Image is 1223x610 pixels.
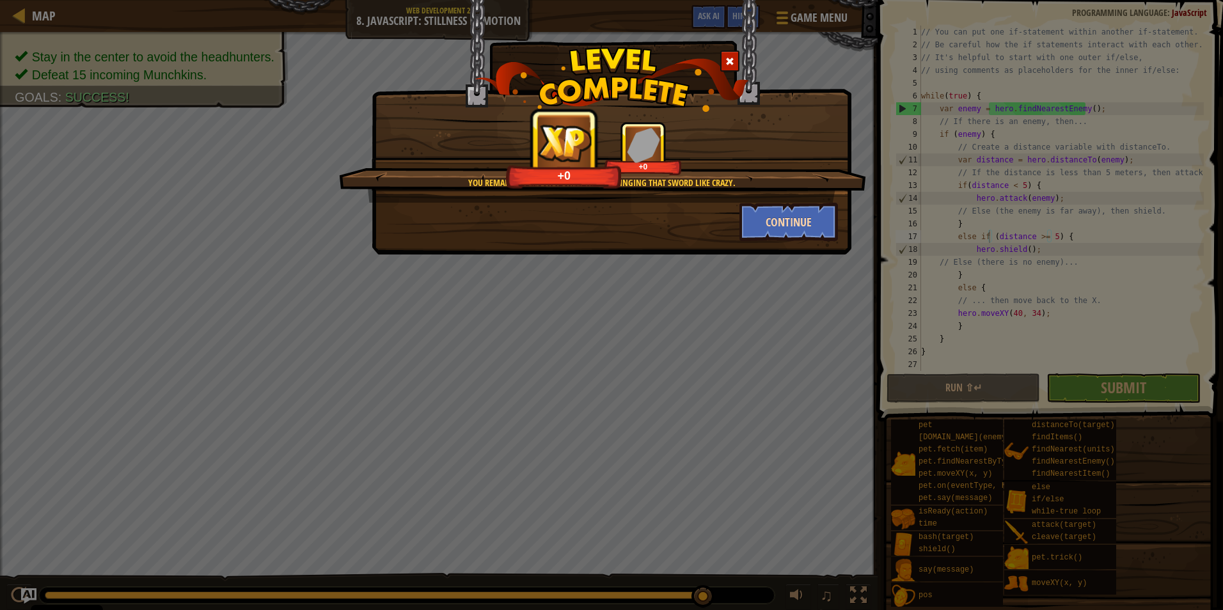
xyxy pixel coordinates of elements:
[607,162,679,171] div: +0
[400,176,803,189] div: You remained perfectly still! While swinging that sword like crazy.
[627,127,660,162] img: reward_icon_gems.png
[536,123,593,162] img: reward_icon_xp.png
[510,168,619,183] div: +0
[475,47,749,112] img: level_complete.png
[739,203,839,241] button: Continue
